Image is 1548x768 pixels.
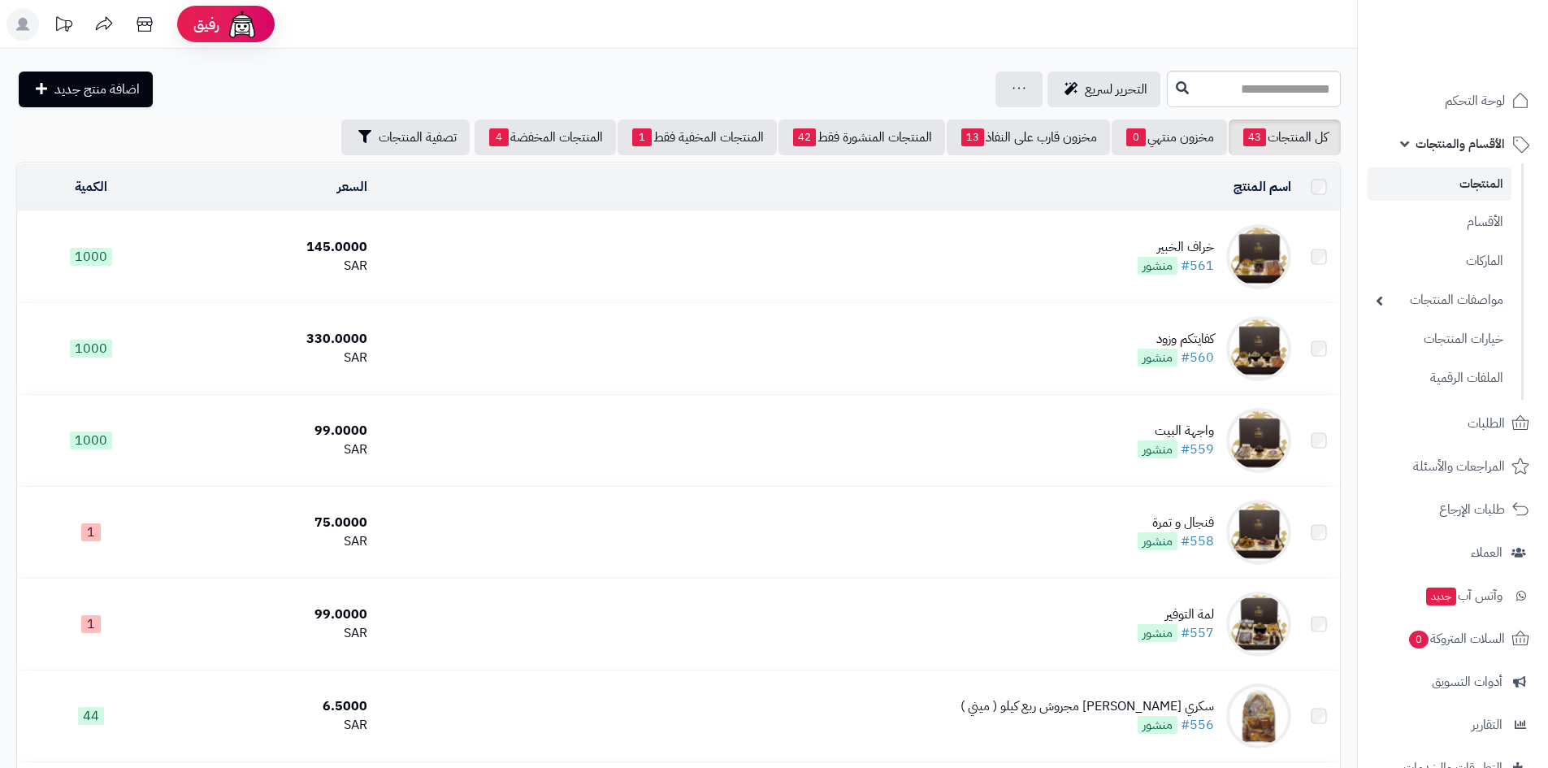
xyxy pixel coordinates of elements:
a: أدوات التسويق [1368,662,1538,701]
span: منشور [1138,440,1177,458]
a: طلبات الإرجاع [1368,490,1538,529]
img: كفايتكم وزود [1226,316,1291,381]
div: 6.5000 [171,697,367,716]
a: الملفات الرقمية [1368,361,1511,396]
span: لوحة التحكم [1445,89,1505,112]
span: منشور [1138,349,1177,367]
div: خراف الخبير [1138,238,1214,257]
div: واجهة البيت [1138,422,1214,440]
div: SAR [171,532,367,551]
span: 13 [961,128,984,146]
div: سكري [PERSON_NAME] مجروش ربع كيلو ( ميني ) [960,697,1214,716]
a: المراجعات والأسئلة [1368,447,1538,486]
span: اضافة منتج جديد [54,80,140,99]
span: منشور [1138,716,1177,734]
button: تصفية المنتجات [341,119,470,155]
a: اضافة منتج جديد [19,72,153,107]
a: #558 [1181,532,1214,551]
span: 43 [1243,128,1266,146]
span: التقارير [1472,714,1502,736]
a: الماركات [1368,244,1511,279]
a: تحديثات المنصة [43,8,84,45]
span: منشور [1138,532,1177,550]
span: تصفية المنتجات [379,128,457,147]
a: المنتجات [1368,167,1511,201]
img: سكري ضميد يدوي مجروش ربع كيلو ( ميني ) [1226,683,1291,748]
div: SAR [171,716,367,735]
div: 145.0000 [171,238,367,257]
div: لمة التوفير [1138,605,1214,624]
a: #560 [1181,348,1214,367]
img: لمة التوفير [1226,592,1291,657]
a: #559 [1181,440,1214,459]
a: اسم المنتج [1234,177,1291,197]
span: 4 [489,128,509,146]
span: المراجعات والأسئلة [1413,455,1505,478]
a: المنتجات المنشورة فقط42 [778,119,945,155]
img: واجهة البيت [1226,408,1291,473]
div: SAR [171,349,367,367]
a: التحرير لسريع [1047,72,1160,107]
a: وآتس آبجديد [1368,576,1538,615]
a: العملاء [1368,533,1538,572]
a: المنتجات المخفضة4 [475,119,616,155]
a: خيارات المنتجات [1368,322,1511,357]
span: 44 [78,707,104,725]
a: مخزون قارب على النفاذ13 [947,119,1110,155]
span: التحرير لسريع [1085,80,1147,99]
span: وآتس آب [1424,584,1502,607]
span: 1 [81,523,101,541]
span: 1 [632,128,652,146]
div: 99.0000 [171,605,367,624]
div: 99.0000 [171,422,367,440]
span: 1000 [70,432,112,449]
span: 0 [1126,128,1146,146]
a: #561 [1181,256,1214,276]
span: أدوات التسويق [1432,670,1502,693]
a: مخزون منتهي0 [1112,119,1227,155]
div: فنجال و تمرة [1138,514,1214,532]
span: رفيق [193,15,219,34]
a: التقارير [1368,705,1538,744]
a: الأقسام [1368,205,1511,240]
img: ai-face.png [226,8,258,41]
img: خراف الخبير [1226,224,1291,289]
span: 1000 [70,340,112,358]
span: الأقسام والمنتجات [1416,132,1505,155]
a: لوحة التحكم [1368,81,1538,120]
a: الكمية [75,177,107,197]
div: كفايتكم وزود [1138,330,1214,349]
span: الطلبات [1468,412,1505,435]
span: السلات المتروكة [1407,627,1505,650]
div: 330.0000 [171,330,367,349]
a: كل المنتجات43 [1229,119,1341,155]
a: الطلبات [1368,404,1538,443]
div: SAR [171,624,367,643]
span: 1000 [70,248,112,266]
a: المنتجات المخفية فقط1 [618,119,777,155]
img: logo-2.png [1437,44,1533,78]
span: العملاء [1471,541,1502,564]
a: #556 [1181,715,1214,735]
span: 0 [1409,631,1429,649]
a: #557 [1181,623,1214,643]
span: جديد [1426,588,1456,605]
span: 1 [81,615,101,633]
div: 75.0000 [171,514,367,532]
img: فنجال و تمرة [1226,500,1291,565]
a: السعر [337,177,367,197]
span: منشور [1138,257,1177,275]
span: منشور [1138,624,1177,642]
span: طلبات الإرجاع [1439,498,1505,521]
span: 42 [793,128,816,146]
a: السلات المتروكة0 [1368,619,1538,658]
a: مواصفات المنتجات [1368,283,1511,318]
div: SAR [171,440,367,459]
div: SAR [171,257,367,276]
